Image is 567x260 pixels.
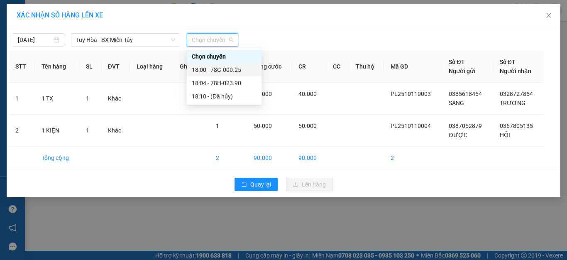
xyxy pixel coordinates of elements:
[384,147,442,169] td: 2
[9,83,35,115] td: 1
[500,100,525,106] span: TRƯƠNG
[35,83,79,115] td: 1 TX
[254,123,272,129] span: 50.000
[292,51,326,83] th: CR
[384,51,442,83] th: Mã GD
[500,59,516,65] span: Số ĐT
[250,180,271,189] span: Quay lại
[192,65,257,74] div: 18:00 - 78G-000.25
[216,123,219,129] span: 1
[449,68,475,74] span: Người gửi
[349,51,384,83] th: Thu hộ
[192,34,233,46] span: Chọn chuyến
[9,115,35,147] td: 2
[173,51,209,83] th: Ghi chú
[192,92,257,101] div: 18:10 - (Đã hủy)
[35,115,79,147] td: 1 KIỆN
[192,52,257,61] div: Chọn chuyến
[298,123,317,129] span: 50.000
[391,123,431,129] span: PL2510110004
[292,147,326,169] td: 90.000
[187,50,262,63] div: Chọn chuyến
[254,91,272,97] span: 40.000
[192,78,257,88] div: 18:04 - 78H-023.90
[171,37,176,42] span: down
[286,178,332,191] button: uploadLên hàng
[79,51,101,83] th: SL
[86,127,89,134] span: 1
[449,123,482,129] span: 0387052879
[449,59,464,65] span: Số ĐT
[500,91,533,97] span: 0328727854
[545,12,552,19] span: close
[326,51,349,83] th: CC
[101,115,130,147] td: Khác
[86,95,89,102] span: 1
[449,100,464,106] span: SÁNG
[449,91,482,97] span: 0385618454
[18,35,52,44] input: 11/10/2025
[500,132,510,138] span: HỘI
[500,123,533,129] span: 0367805135
[9,51,35,83] th: STT
[298,91,317,97] span: 40.000
[101,83,130,115] td: Khác
[130,51,173,83] th: Loại hàng
[76,34,175,46] span: Tuy Hòa - BX Miền Tây
[537,4,560,27] button: Close
[449,132,467,138] span: ĐƯỢC
[500,68,531,74] span: Người nhận
[247,51,292,83] th: Tổng cước
[17,11,103,19] span: XÁC NHẬN SỐ HÀNG LÊN XE
[235,178,278,191] button: rollbackQuay lại
[209,147,247,169] td: 2
[35,51,79,83] th: Tên hàng
[35,147,79,169] td: Tổng cộng
[241,182,247,188] span: rollback
[391,91,431,97] span: PL2510110003
[247,147,292,169] td: 90.000
[101,51,130,83] th: ĐVT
